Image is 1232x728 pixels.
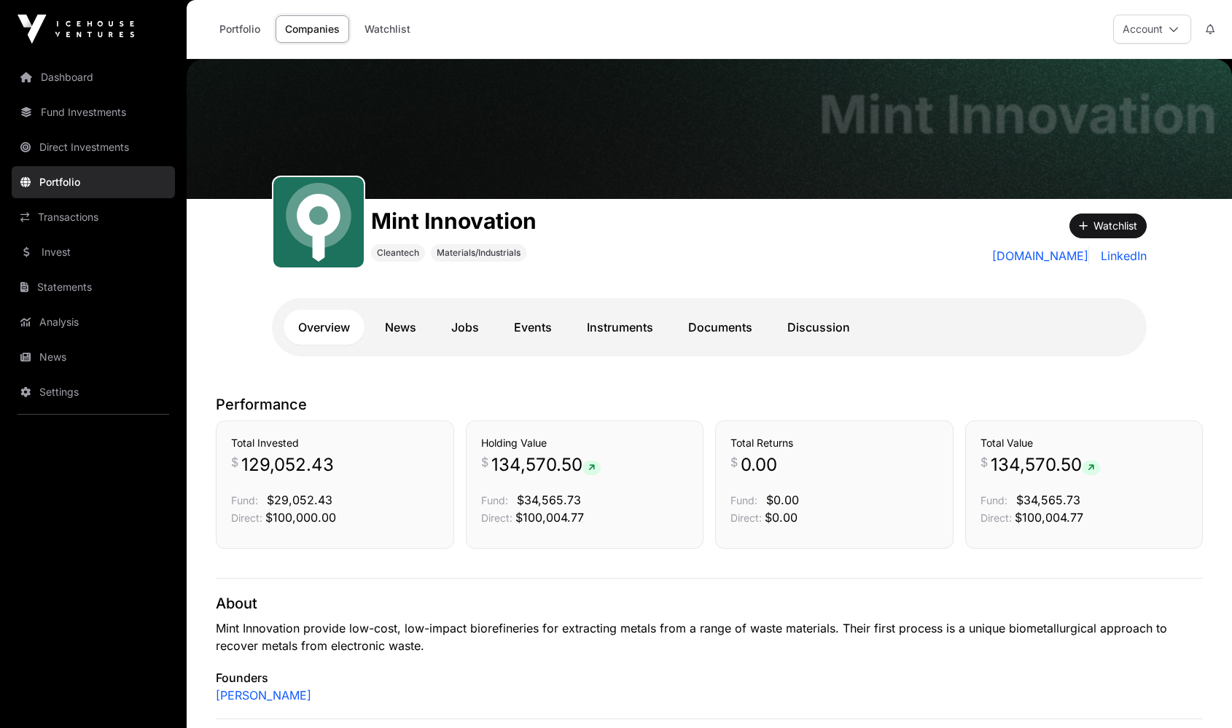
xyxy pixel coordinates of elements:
span: $0.00 [766,493,799,507]
span: Fund: [481,494,508,506]
a: Fund Investments [12,96,175,128]
a: Documents [674,310,767,345]
a: Overview [284,310,364,345]
a: [DOMAIN_NAME] [992,247,1089,265]
h1: Mint Innovation [371,208,537,234]
span: Cleantech [377,247,419,259]
span: 134,570.50 [991,453,1100,477]
img: Mint.svg [279,183,358,262]
p: Mint Innovation provide low-cost, low-impact biorefineries for extracting metals from a range of ... [216,619,1203,654]
a: Direct Investments [12,131,175,163]
span: $ [730,453,738,471]
a: Invest [12,236,175,268]
a: LinkedIn [1095,247,1147,265]
button: Watchlist [1069,214,1147,238]
span: $100,004.77 [1015,510,1083,525]
a: Discussion [773,310,865,345]
a: Portfolio [12,166,175,198]
a: News [12,341,175,373]
span: Materials/Industrials [437,247,521,259]
h3: Total Value [980,436,1188,450]
span: Fund: [730,494,757,506]
p: Founders [216,669,1203,686]
span: Fund: [231,494,258,506]
span: $ [481,453,488,471]
span: Direct: [980,512,1012,524]
span: $34,565.73 [1016,493,1080,507]
h1: Mint Innovation [819,88,1217,141]
a: Settings [12,376,175,408]
a: Analysis [12,306,175,338]
span: 129,052.43 [241,453,334,477]
a: News [370,310,431,345]
a: Statements [12,271,175,303]
h3: Holding Value [481,436,689,450]
span: 134,570.50 [491,453,601,477]
img: Icehouse Ventures Logo [17,15,134,44]
img: Mint Innovation [187,59,1232,199]
span: Fund: [980,494,1007,506]
iframe: Chat Widget [1159,658,1232,728]
a: Watchlist [355,15,420,43]
a: Dashboard [12,61,175,93]
h3: Total Invested [231,436,439,450]
span: Direct: [231,512,262,524]
a: Portfolio [210,15,270,43]
a: Transactions [12,201,175,233]
a: Companies [276,15,349,43]
span: $29,052.43 [267,493,332,507]
span: $100,004.77 [515,510,584,525]
span: Direct: [481,512,512,524]
a: Events [499,310,566,345]
h3: Total Returns [730,436,938,450]
span: $ [231,453,238,471]
p: About [216,593,1203,614]
a: Instruments [572,310,668,345]
span: Direct: [730,512,762,524]
span: $ [980,453,988,471]
a: Jobs [437,310,494,345]
span: $100,000.00 [265,510,336,525]
p: Performance [216,394,1203,415]
span: 0.00 [741,453,777,477]
span: $0.00 [765,510,798,525]
button: Account [1113,15,1191,44]
a: [PERSON_NAME] [216,686,311,704]
span: $34,565.73 [517,493,581,507]
nav: Tabs [284,310,1135,345]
